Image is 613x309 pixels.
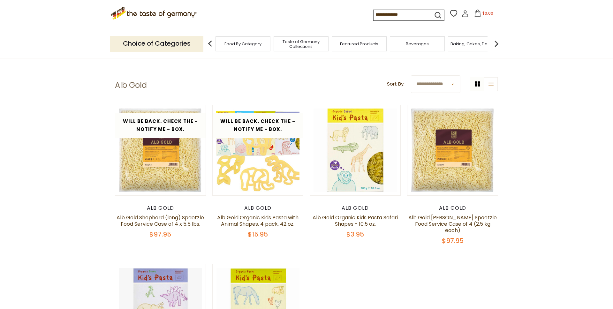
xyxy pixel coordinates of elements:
[407,105,498,195] img: Alb Gold Knoepfle Spaetzle Food Service Case of 4 (2.5 kg each)
[310,205,401,211] div: Alb Gold
[340,41,378,46] a: Featured Products
[407,205,498,211] div: Alb Gold
[224,41,261,46] a: Food By Category
[248,230,268,239] span: $15.95
[490,37,503,50] img: next arrow
[482,11,493,16] span: $0.00
[310,105,400,195] img: Alb Gold Organic Kids Pasta Safari Shapes - 10.5 oz.
[470,10,497,19] button: $0.00
[346,230,364,239] span: $3.95
[450,41,500,46] a: Baking, Cakes, Desserts
[217,214,299,228] a: Alb Gold Organic Kids Pasta with Animal Shapes, 4 pack, 42 oz.
[442,236,464,245] span: $97.95
[276,39,327,49] a: Taste of Germany Collections
[115,80,147,90] h1: Alb Gold
[149,230,171,239] span: $97.95
[406,41,429,46] a: Beverages
[387,80,405,88] label: Sort By:
[212,205,303,211] div: Alb Gold
[408,214,497,234] a: Alb Gold [PERSON_NAME] Spaetzle Food Service Case of 4 (2.5 kg each)
[204,37,216,50] img: previous arrow
[115,205,206,211] div: Alb Gold
[110,36,203,51] p: Choice of Categories
[117,214,204,228] a: Alb Gold Shepherd (long) Spaetzle Food Service Case of 4 x 5.5 lbs.
[213,105,303,195] img: Alb Gold Organic Kids Pasta with Animal Shapes, 4 pack, 42 oz.
[115,105,206,195] img: Alb Gold Shepherd (long) Spaetzle Food Service Case of 4 x 5.5 lbs.
[313,214,398,228] a: Alb Gold Organic Kids Pasta Safari Shapes - 10.5 oz.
